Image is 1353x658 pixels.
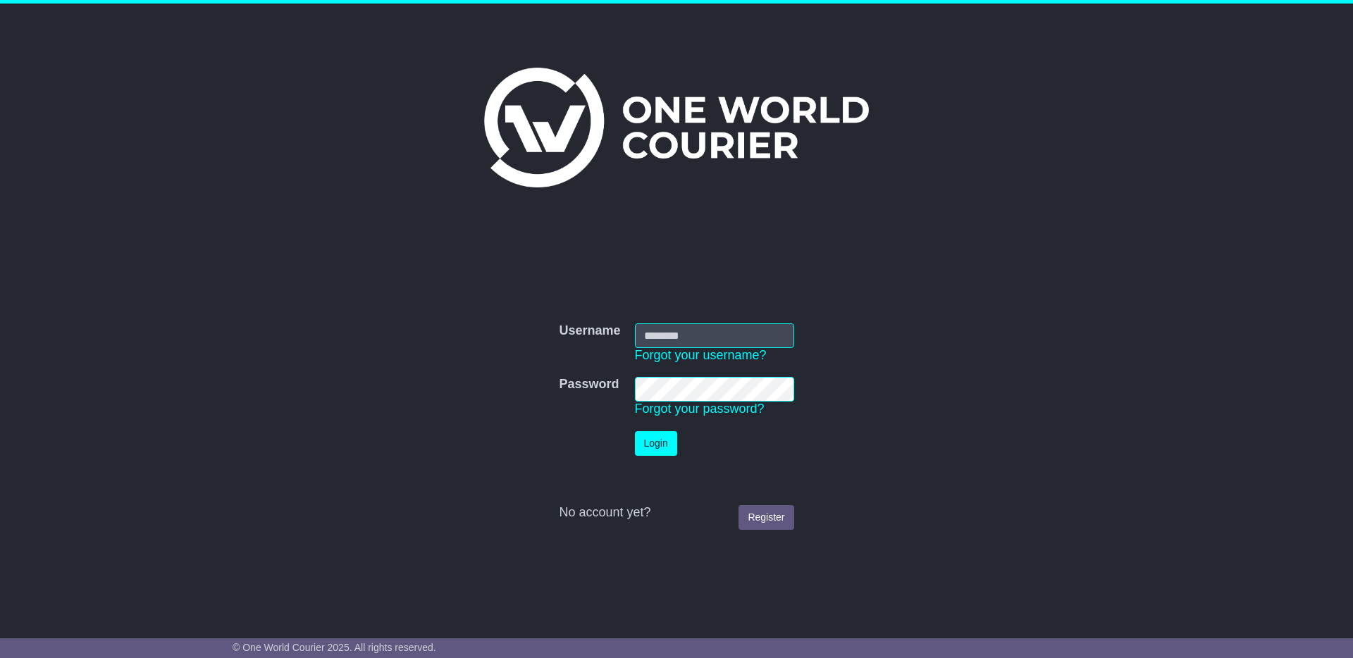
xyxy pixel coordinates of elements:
button: Login [635,431,677,456]
a: Forgot your username? [635,348,767,362]
a: Forgot your password? [635,402,765,416]
label: Username [559,323,620,339]
div: No account yet? [559,505,793,521]
span: © One World Courier 2025. All rights reserved. [233,642,436,653]
img: One World [484,68,869,187]
label: Password [559,377,619,392]
a: Register [739,505,793,530]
